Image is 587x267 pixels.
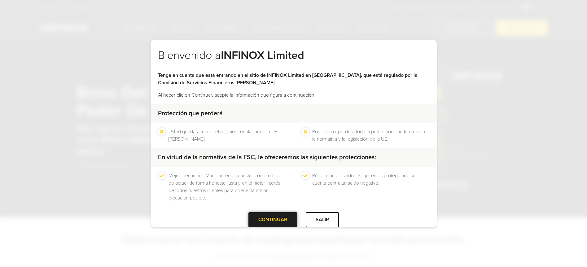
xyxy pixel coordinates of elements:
[312,128,429,143] li: Por lo tanto, perderá toda la protección que le ofrecen la normativa y la legislación de la UE.
[158,91,429,99] p: Al hacer clic en Continuar, acepta la información que figura a continuación.
[158,72,418,86] strong: Tenga en cuenta que está entrando en el sitio de INFINOX Limited en [GEOGRAPHIC_DATA], que está r...
[248,212,297,227] div: CONTINUAR
[169,128,286,143] li: Usted quedará fuera del régimen regulador de la UE - [PERSON_NAME].
[312,172,429,202] li: Protección de saldo - Seguiremos protegiendo su cuenta contra un saldo negativo.
[221,49,304,62] strong: INFINOX Limited
[158,110,223,117] strong: Protección que perderá
[158,49,429,72] h2: Bienvenido a
[169,172,286,202] li: Mejor ejecución - Mantendremos nuestro compromiso de actuar de forma honesta, justa y en el mejor...
[158,154,376,161] strong: En virtud de la normativa de la FSC, le ofreceremos las siguientes protecciones:
[306,212,339,227] div: SALIR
